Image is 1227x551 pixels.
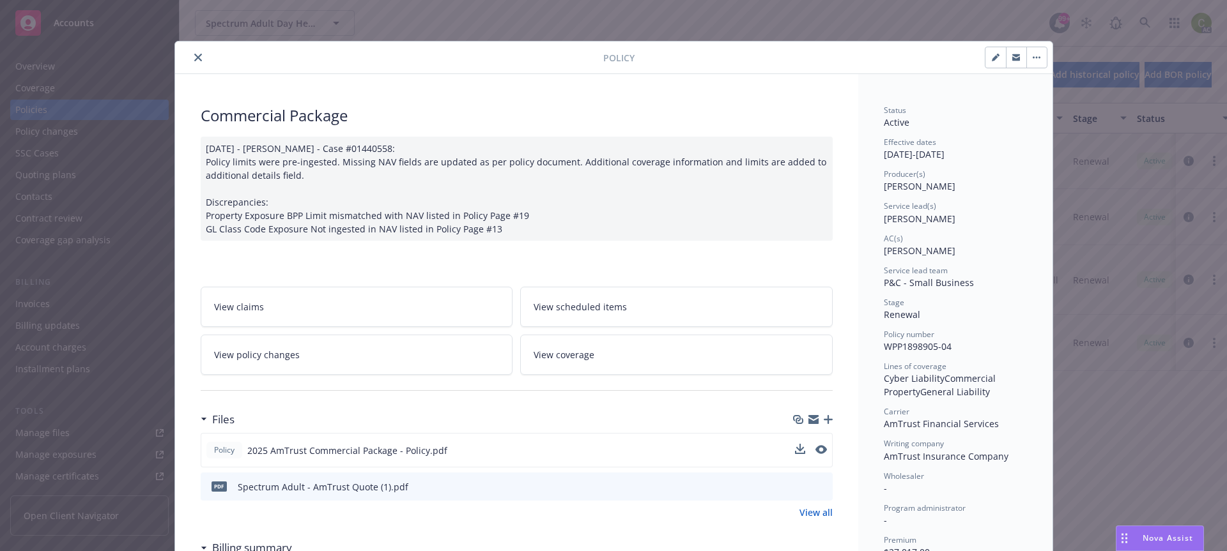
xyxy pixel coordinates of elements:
[884,534,916,545] span: Premium
[815,444,827,457] button: preview file
[534,348,594,361] span: View coverage
[815,445,827,454] button: preview file
[534,300,627,313] span: View scheduled items
[884,213,955,225] span: [PERSON_NAME]
[884,276,974,289] span: P&C - Small Business
[603,51,635,64] span: Policy
[520,287,833,327] a: View scheduled items
[212,481,227,491] span: pdf
[201,105,833,126] div: Commercial Package
[884,169,925,179] span: Producer(s)
[795,444,805,454] button: download file
[214,300,264,313] span: View claims
[201,335,513,375] a: View policy changes
[190,50,206,65] button: close
[212,444,237,456] span: Policy
[920,386,990,398] span: General Liability
[884,265,948,276] span: Service lead team
[884,438,944,449] span: Writing company
[1143,532,1193,543] span: Nova Assist
[795,444,805,457] button: download file
[212,411,235,428] h3: Files
[520,335,833,375] a: View coverage
[884,329,934,340] span: Policy number
[884,372,998,398] span: Commercial Property
[884,471,924,481] span: Wholesaler
[247,444,447,457] span: 2025 AmTrust Commercial Package - Policy.pdf
[884,233,903,244] span: AC(s)
[884,361,946,372] span: Lines of coverage
[884,116,909,128] span: Active
[238,480,408,494] div: Spectrum Adult - AmTrust Quote (1).pdf
[884,245,955,257] span: [PERSON_NAME]
[214,348,300,361] span: View policy changes
[884,180,955,192] span: [PERSON_NAME]
[816,480,828,494] button: preview file
[884,137,936,147] span: Effective dates
[1116,526,1132,550] div: Drag to move
[884,450,1008,462] span: AmTrust Insurance Company
[884,200,936,211] span: Service lead(s)
[884,297,904,308] span: Stage
[884,308,920,321] span: Renewal
[796,480,806,494] button: download file
[1116,525,1204,551] button: Nova Assist
[884,340,952,352] span: WPP1898905-04
[884,406,909,417] span: Carrier
[884,372,945,384] span: Cyber Liability
[201,137,833,241] div: [DATE] - [PERSON_NAME] - Case #01440558: Policy limits were pre-ingested. Missing NAV fields are ...
[201,287,513,327] a: View claims
[201,411,235,428] div: Files
[799,506,833,519] a: View all
[884,514,887,526] span: -
[884,137,1027,161] div: [DATE] - [DATE]
[884,105,906,116] span: Status
[884,482,887,494] span: -
[884,418,999,430] span: AmTrust Financial Services
[884,502,966,513] span: Program administrator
